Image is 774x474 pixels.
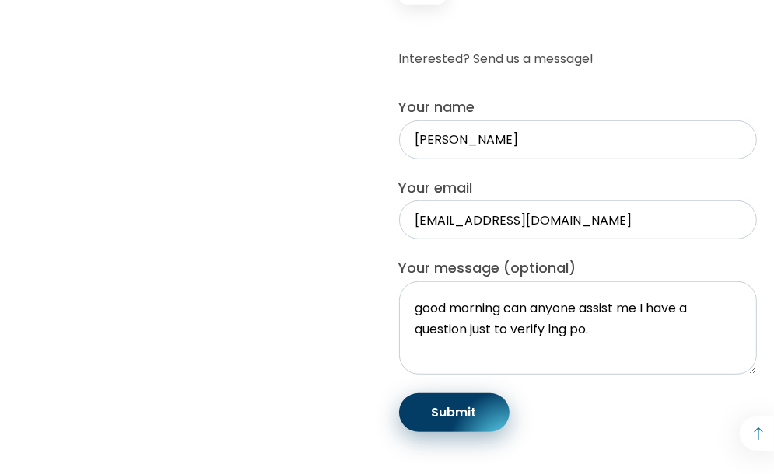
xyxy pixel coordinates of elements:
[399,94,757,432] form: Contact form
[399,393,510,432] input: Submit
[399,255,757,375] label: Your message (optional)
[399,175,757,240] label: Your email
[399,120,757,159] input: Your name
[399,47,757,71] p: Interested? Send us a message!
[399,94,757,159] label: Your name
[399,281,757,375] textarea: Your message (optional)
[399,200,757,239] input: Your email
